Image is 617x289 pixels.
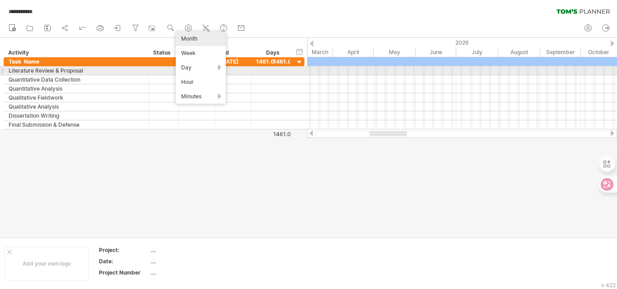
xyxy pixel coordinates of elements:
div: .... [150,246,226,254]
div: Dissertation Writing [9,111,144,120]
div: [DATE] [215,57,252,66]
div: Activity [8,48,144,57]
div: Month [176,32,226,46]
div: Qualitative Fieldwork [9,93,144,102]
div: March 2026 [291,47,333,57]
div: Quantitative Data Collection [9,75,144,84]
div: May 2026 [374,47,416,57]
div: Minutes [176,89,226,104]
div: Date: [99,257,149,265]
div: August 2026 [498,47,540,57]
div: .... [150,269,226,276]
div: Day [176,60,226,75]
div: Project Number [99,269,149,276]
div: Qualitative Analysis [9,102,144,111]
div: Quantitative Analysis [9,84,144,93]
div: 1461.0 [252,131,291,138]
div: Project: [99,246,149,254]
div: Literature Review & Proposal [9,66,144,75]
div: .... [150,257,226,265]
div: Hour [176,75,226,89]
div: Days [251,48,294,57]
div: April 2026 [333,47,374,57]
div: July 2026 [456,47,498,57]
div: Task Name [9,57,144,66]
div: Final Submission & Defense [9,120,144,129]
div: September 2026 [540,47,581,57]
div: End [219,48,246,57]
div: v 422 [601,282,616,289]
div: Add your own logo [5,247,89,280]
div: Status [153,48,173,57]
div: June 2026 [416,47,456,57]
div: 1461.0 [256,57,290,66]
div: Week [176,46,226,60]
